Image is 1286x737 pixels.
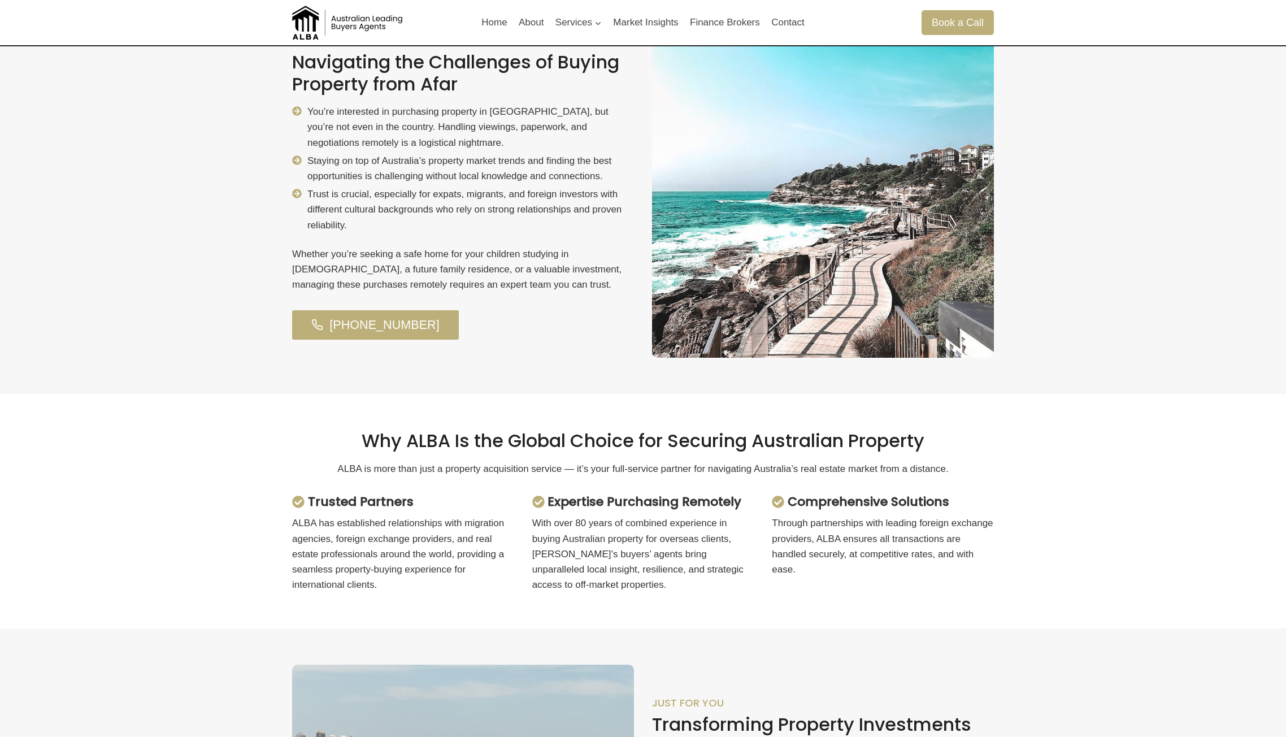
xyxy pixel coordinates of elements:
[772,515,994,577] p: Through partnerships with leading foreign exchange providers, ALBA ensures all transactions are h...
[292,310,459,340] a: [PHONE_NUMBER]
[307,153,634,184] span: Staying on top of Australia’s property market trends and finding the best opportunities is challe...
[652,16,994,358] img: A picturesque coastal pathway along Bondi Beach, capturing the vibrant sea and sky.
[513,9,550,36] a: About
[684,9,766,36] a: Finance Brokers
[292,51,634,95] h2: Navigating the Challenges of Buying Property from Afar
[308,493,414,510] strong: Trusted Partners
[532,515,754,592] p: With over 80 years of combined experience in buying Australian property for overseas clients, [PE...
[788,493,949,510] strong: Comprehensive Solutions
[476,9,513,36] a: Home
[548,493,741,510] strong: Expertise Purchasing Remotely
[307,104,634,150] span: You’re interested in purchasing property in [GEOGRAPHIC_DATA], but you’re not even in the country...
[607,9,684,36] a: Market Insights
[476,9,810,36] nav: Primary Navigation
[550,9,608,36] button: Child menu of Services
[292,430,994,452] h2: Why ALBA Is the Global Choice for Securing Australian Property
[766,9,810,36] a: Contact
[329,315,439,335] span: [PHONE_NUMBER]
[307,187,634,233] span: Trust is crucial, especially for expats, migrants, and foreign investors with different cultural ...
[652,697,994,709] h6: just for you
[292,246,634,293] p: Whether you’re seeking a safe home for your children studying in [DEMOGRAPHIC_DATA], a future fam...
[922,10,994,34] a: Book a Call
[292,34,634,47] h6: considering a buyers agent?
[292,515,514,592] p: ALBA has established relationships with migration agencies, foreign exchange providers, and real ...
[292,461,994,476] p: ALBA is more than just a property acquisition service — it’s your full-service partner for naviga...
[292,6,405,40] img: Australian Leading Buyers Agents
